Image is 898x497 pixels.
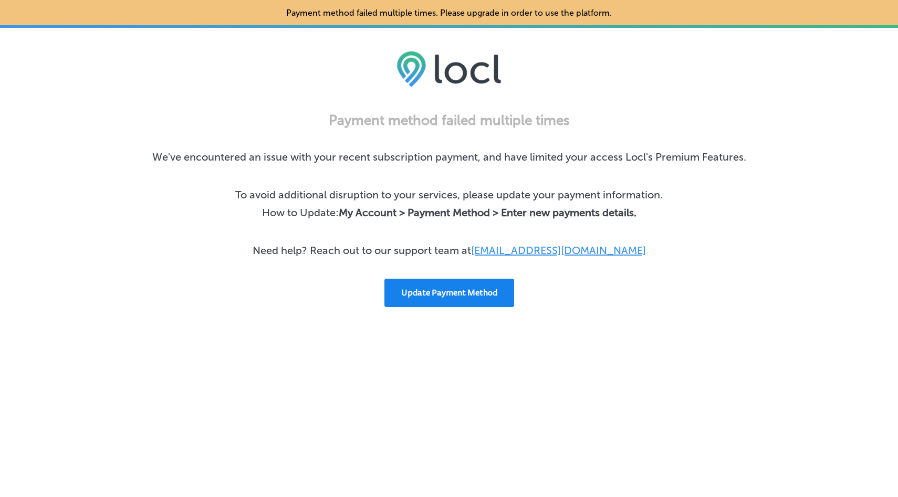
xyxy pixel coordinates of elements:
a: [EMAIL_ADDRESS][DOMAIN_NAME] [471,244,646,257]
p: How to Update: [262,206,636,219]
p: We've encountered an issue with your recent subscription payment, and have limited your access Lo... [152,151,746,163]
img: 6efc1275baa40be7c98c3b36c6bfde44.png [396,50,501,87]
p: Need help? Reach out to our support team at [253,244,646,257]
button: Update Payment Method [384,279,514,307]
p: Payment method failed multiple times. Please upgrade in order to use the platform. [286,8,612,18]
p: To avoid additional disruption to your services, please update your payment information. [235,188,663,201]
b: My Account > Payment Method > Enter new payments details. [339,206,636,219]
h3: Payment method failed multiple times [329,112,570,129]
